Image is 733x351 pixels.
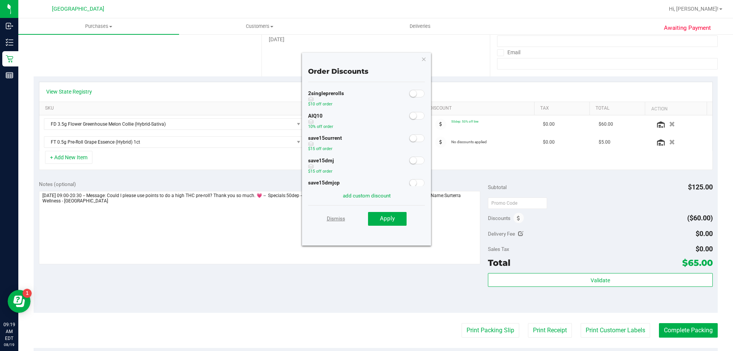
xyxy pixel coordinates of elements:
h4: Order Discounts [308,68,425,76]
input: Promo Code [488,197,547,209]
a: Total [596,105,642,112]
span: Deliveries [399,23,441,30]
div: AIQ10 [308,112,333,133]
button: Validate [488,273,712,287]
span: 50dep: 50% off line [451,120,478,123]
span: Notes (optional) [39,181,76,187]
div: save15dmj [308,157,334,178]
div: 2singleprerolls [308,90,344,110]
span: $0.00 [696,245,713,253]
span: Subtotal [488,184,507,190]
a: Customers [179,18,340,34]
span: Purchases [18,23,179,30]
span: discount can be used with other discounts [308,141,342,147]
input: Format: (999) 999-9999 [497,36,718,47]
span: $125.00 [688,183,713,191]
span: discount can be used with other discounts [308,119,333,125]
span: ($60.00) [687,214,713,222]
span: 10% off order [308,124,333,129]
inline-svg: Inbound [6,22,13,30]
inline-svg: Retail [6,55,13,63]
span: $0.00 [543,139,555,146]
div: save15dmjcp [308,179,340,200]
a: Deliveries [340,18,501,34]
span: Discounts [488,211,510,225]
p: 09:19 AM EDT [3,321,15,342]
span: Total [488,257,510,268]
inline-svg: Reports [6,71,13,79]
span: Hi, [PERSON_NAME]! [669,6,718,12]
span: $15 off order [308,169,333,174]
a: Tax [540,105,587,112]
a: Discount [429,105,531,112]
span: $10 off order [308,102,333,107]
span: discount can be used with other discounts [308,97,344,102]
iframe: Resource center unread badge [23,289,32,298]
a: Purchases [18,18,179,34]
span: NO DATA FOUND [44,118,304,130]
span: [GEOGRAPHIC_DATA] [52,6,104,12]
inline-svg: Inventory [6,39,13,46]
th: Action [645,102,706,116]
i: Edit Delivery Fee [518,231,523,236]
span: $0.00 [543,121,555,128]
button: Complete Packing [659,323,718,338]
span: FD 3.5g Flower Greenhouse Melon Collie (Hybrid-Sativa) [44,119,294,129]
a: Dismiss [327,212,345,225]
a: add custom discount [343,192,391,199]
span: Sales Tax [488,246,509,252]
span: No discounts applied [451,140,487,144]
a: SKU [45,105,304,112]
button: Print Packing Slip [462,323,519,338]
span: Delivery Fee [488,231,515,237]
div: save15current [308,134,342,155]
a: View State Registry [46,88,92,95]
span: $15 off order [308,146,333,151]
iframe: Resource center [8,290,31,313]
span: discount can be used with other discounts [308,164,334,169]
span: Customers [179,23,339,30]
span: $60.00 [599,121,613,128]
label: Email [497,47,520,58]
span: NO DATA FOUND [44,136,304,148]
span: $0.00 [696,230,713,238]
span: Awaiting Payment [664,24,711,32]
p: 08/19 [3,342,15,348]
span: Validate [591,277,610,283]
span: $65.00 [682,257,713,268]
button: Print Customer Labels [581,323,650,338]
span: $5.00 [599,139,610,146]
button: + Add New Item [45,151,92,164]
span: Apply [380,215,395,222]
span: FT 0.5g Pre-Roll Grape Essence (Hybrid) 1ct [44,137,294,147]
button: Apply [368,212,407,226]
div: [DATE] [269,36,483,44]
button: Print Receipt [528,323,572,338]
